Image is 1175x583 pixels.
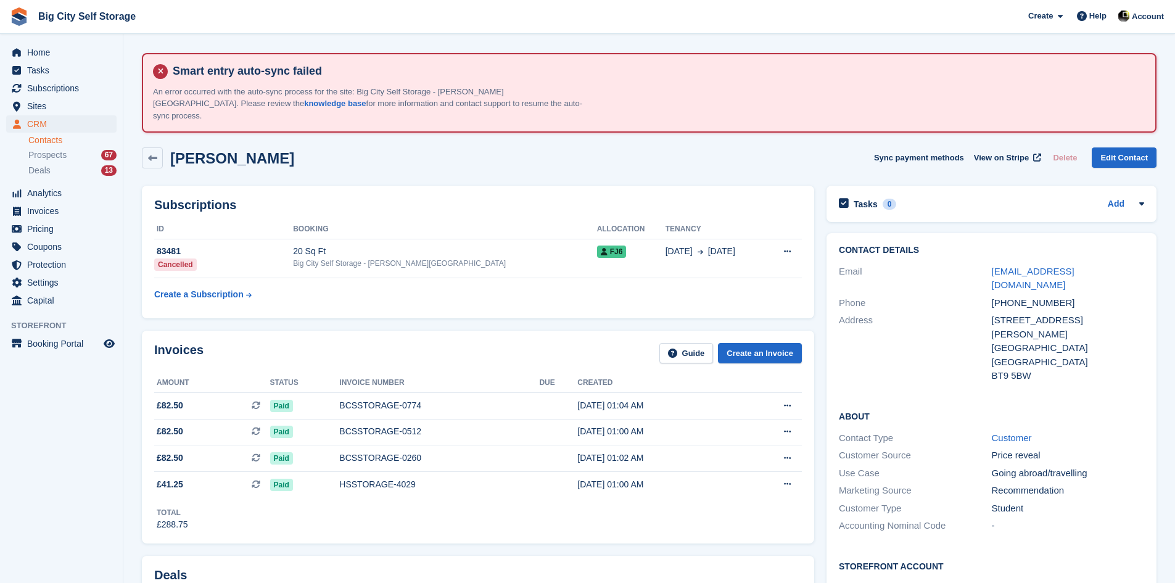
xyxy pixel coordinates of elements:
[969,147,1044,168] a: View on Stripe
[101,165,117,176] div: 13
[154,568,187,582] h2: Deals
[6,80,117,97] a: menu
[154,283,252,306] a: Create a Subscription
[6,335,117,352] a: menu
[577,425,738,438] div: [DATE] 01:00 AM
[6,238,117,255] a: menu
[157,518,188,531] div: £288.75
[154,198,802,212] h2: Subscriptions
[27,97,101,115] span: Sites
[992,266,1074,291] a: [EMAIL_ADDRESS][DOMAIN_NAME]
[1092,147,1156,168] a: Edit Contact
[666,245,693,258] span: [DATE]
[839,502,991,516] div: Customer Type
[839,560,1144,572] h2: Storefront Account
[270,400,293,412] span: Paid
[27,44,101,61] span: Home
[10,7,28,26] img: stora-icon-8386f47178a22dfd0bd8f6a31ec36ba5ce8667c1dd55bd0f319d3a0aa187defe.svg
[839,246,1144,255] h2: Contact Details
[339,478,539,491] div: HSSTORAGE-4029
[597,220,666,239] th: Allocation
[839,431,991,445] div: Contact Type
[157,507,188,518] div: Total
[992,519,1144,533] div: -
[839,466,991,481] div: Use Case
[1028,10,1053,22] span: Create
[839,265,991,292] div: Email
[718,343,802,363] a: Create an Invoice
[6,184,117,202] a: menu
[27,256,101,273] span: Protection
[6,256,117,273] a: menu
[154,343,204,363] h2: Invoices
[339,425,539,438] div: BCSSTORAGE-0512
[992,313,1144,341] div: [STREET_ADDRESS][PERSON_NAME]
[304,99,366,108] a: knowledge base
[6,292,117,309] a: menu
[839,449,991,463] div: Customer Source
[28,165,51,176] span: Deals
[27,62,101,79] span: Tasks
[27,238,101,255] span: Coupons
[270,373,340,393] th: Status
[28,164,117,177] a: Deals 13
[992,432,1032,443] a: Customer
[1132,10,1164,23] span: Account
[6,44,117,61] a: menu
[339,399,539,412] div: BCSSTORAGE-0774
[597,246,627,258] span: FJ6
[992,466,1144,481] div: Going abroad/travelling
[33,6,141,27] a: Big City Self Storage
[339,373,539,393] th: Invoice number
[270,452,293,465] span: Paid
[992,484,1144,498] div: Recommendation
[992,296,1144,310] div: [PHONE_NUMBER]
[666,220,765,239] th: Tenancy
[839,313,991,383] div: Address
[539,373,577,393] th: Due
[874,147,964,168] button: Sync payment methods
[27,220,101,238] span: Pricing
[839,410,1144,422] h2: About
[1108,197,1124,212] a: Add
[293,220,597,239] th: Booking
[157,452,183,465] span: £82.50
[1089,10,1107,22] span: Help
[992,502,1144,516] div: Student
[101,150,117,160] div: 67
[28,149,67,161] span: Prospects
[157,425,183,438] span: £82.50
[6,62,117,79] a: menu
[27,202,101,220] span: Invoices
[27,80,101,97] span: Subscriptions
[27,274,101,291] span: Settings
[27,292,101,309] span: Capital
[154,245,293,258] div: 83481
[157,399,183,412] span: £82.50
[839,296,991,310] div: Phone
[28,134,117,146] a: Contacts
[170,150,294,167] h2: [PERSON_NAME]
[339,452,539,465] div: BCSSTORAGE-0260
[992,369,1144,383] div: BT9 5BW
[6,115,117,133] a: menu
[992,341,1144,355] div: [GEOGRAPHIC_DATA]
[839,519,991,533] div: Accounting Nominal Code
[27,184,101,202] span: Analytics
[883,199,897,210] div: 0
[27,335,101,352] span: Booking Portal
[854,199,878,210] h2: Tasks
[1118,10,1130,22] img: Patrick Nevin
[293,258,597,269] div: Big City Self Storage - [PERSON_NAME][GEOGRAPHIC_DATA]
[168,64,1145,78] h4: Smart entry auto-sync failed
[154,373,270,393] th: Amount
[27,115,101,133] span: CRM
[577,452,738,465] div: [DATE] 01:02 AM
[974,152,1029,164] span: View on Stripe
[270,479,293,491] span: Paid
[28,149,117,162] a: Prospects 67
[6,97,117,115] a: menu
[154,288,244,301] div: Create a Subscription
[6,274,117,291] a: menu
[293,245,597,258] div: 20 Sq Ft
